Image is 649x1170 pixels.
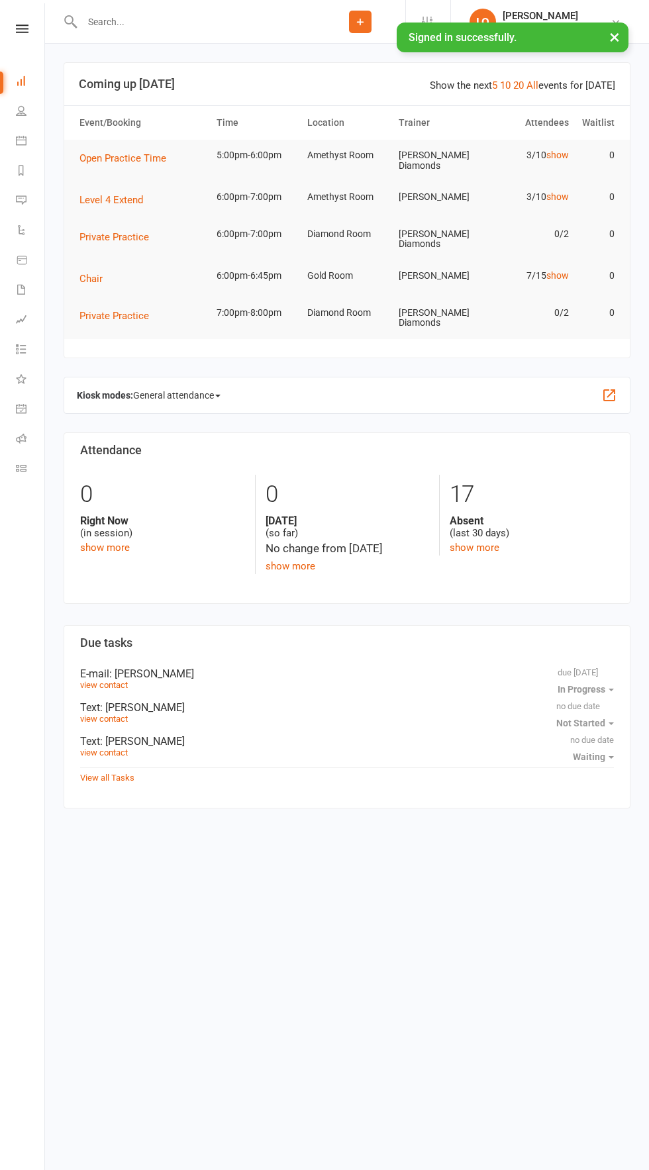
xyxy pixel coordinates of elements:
[575,297,621,328] td: 0
[470,9,496,35] div: LO
[16,455,46,485] a: Class kiosk mode
[483,140,575,171] td: 3/10
[450,514,614,527] strong: Absent
[603,23,626,51] button: ×
[16,306,46,336] a: Assessments
[301,140,393,171] td: Amethyst Room
[16,425,46,455] a: Roll call kiosk mode
[513,79,524,91] a: 20
[16,97,46,127] a: People
[492,79,497,91] a: 5
[80,475,245,514] div: 0
[301,260,393,291] td: Gold Room
[301,181,393,213] td: Amethyst Room
[100,701,185,714] span: : [PERSON_NAME]
[79,308,158,324] button: Private Practice
[16,246,46,276] a: Product Sales
[80,748,128,757] a: view contact
[393,260,484,291] td: [PERSON_NAME]
[575,140,621,171] td: 0
[16,366,46,395] a: What's New
[79,310,149,322] span: Private Practice
[393,219,484,260] td: [PERSON_NAME] Diamonds
[301,219,393,250] td: Diamond Room
[79,194,143,206] span: Level 4 Extend
[80,514,245,527] strong: Right Now
[109,667,194,680] span: : [PERSON_NAME]
[80,542,130,554] a: show more
[211,219,302,250] td: 6:00pm-7:00pm
[266,514,430,527] strong: [DATE]
[16,127,46,157] a: Calendar
[79,273,103,285] span: Chair
[575,106,621,140] th: Waitlist
[78,13,315,31] input: Search...
[79,192,152,208] button: Level 4 Extend
[80,701,614,714] div: Text
[450,475,614,514] div: 17
[500,79,511,91] a: 10
[266,540,430,558] div: No change from [DATE]
[16,68,46,97] a: Dashboard
[575,260,621,291] td: 0
[100,735,185,748] span: : [PERSON_NAME]
[503,22,578,34] div: Diamond Dance
[301,106,393,140] th: Location
[211,140,302,171] td: 5:00pm-6:00pm
[430,77,615,93] div: Show the next events for [DATE]
[79,150,175,166] button: Open Practice Time
[483,260,575,291] td: 7/15
[546,270,569,281] a: show
[80,680,128,690] a: view contact
[79,77,615,91] h3: Coming up [DATE]
[575,219,621,250] td: 0
[79,271,112,287] button: Chair
[80,444,614,457] h3: Attendance
[80,636,614,650] h3: Due tasks
[79,152,166,164] span: Open Practice Time
[80,667,614,680] div: E-mail
[575,181,621,213] td: 0
[393,140,484,181] td: [PERSON_NAME] Diamonds
[133,385,221,406] span: General attendance
[79,229,158,245] button: Private Practice
[503,10,578,22] div: [PERSON_NAME]
[483,219,575,250] td: 0/2
[393,181,484,213] td: [PERSON_NAME]
[80,735,614,748] div: Text
[211,106,302,140] th: Time
[80,714,128,724] a: view contact
[80,773,134,783] a: View all Tasks
[16,395,46,425] a: General attendance kiosk mode
[211,297,302,328] td: 7:00pm-8:00pm
[546,191,569,202] a: show
[526,79,538,91] a: All
[211,260,302,291] td: 6:00pm-6:45pm
[393,106,484,140] th: Trainer
[74,106,211,140] th: Event/Booking
[483,297,575,328] td: 0/2
[483,106,575,140] th: Attendees
[266,560,315,572] a: show more
[409,31,517,44] span: Signed in successfully.
[301,297,393,328] td: Diamond Room
[79,231,149,243] span: Private Practice
[211,181,302,213] td: 6:00pm-7:00pm
[80,514,245,540] div: (in session)
[393,297,484,339] td: [PERSON_NAME] Diamonds
[450,542,499,554] a: show more
[450,514,614,540] div: (last 30 days)
[546,150,569,160] a: show
[483,181,575,213] td: 3/10
[77,390,133,401] strong: Kiosk modes:
[16,157,46,187] a: Reports
[266,475,430,514] div: 0
[266,514,430,540] div: (so far)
